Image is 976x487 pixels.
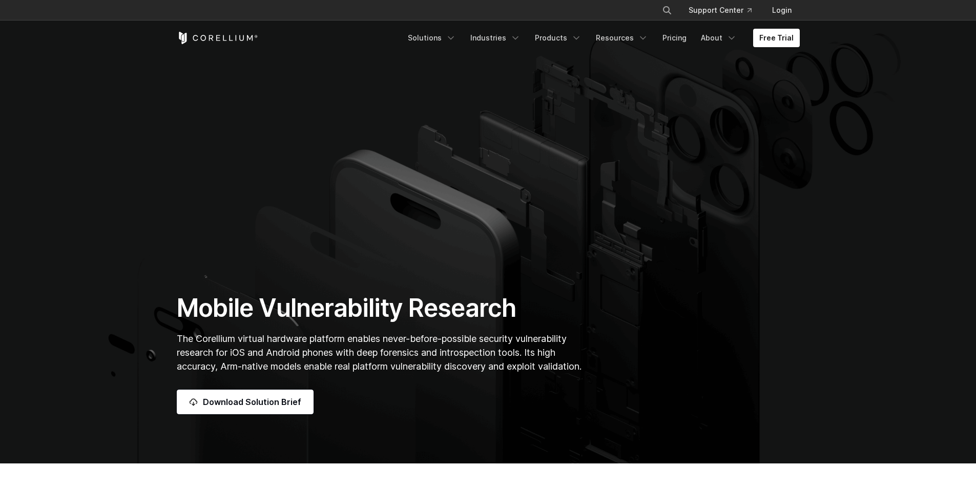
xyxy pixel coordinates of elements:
div: Navigation Menu [402,29,800,47]
a: Resources [590,29,654,47]
a: Solutions [402,29,462,47]
a: Support Center [680,1,760,19]
span: The Corellium virtual hardware platform enables never-before-possible security vulnerability rese... [177,333,582,372]
a: About [695,29,743,47]
a: Industries [464,29,527,47]
a: Download Solution Brief [177,390,314,414]
a: Products [529,29,588,47]
span: Download Solution Brief [203,396,301,408]
h1: Mobile Vulnerability Research [177,293,585,323]
a: Login [764,1,800,19]
button: Search [658,1,676,19]
a: Corellium Home [177,32,258,44]
a: Pricing [656,29,693,47]
div: Navigation Menu [650,1,800,19]
a: Free Trial [753,29,800,47]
